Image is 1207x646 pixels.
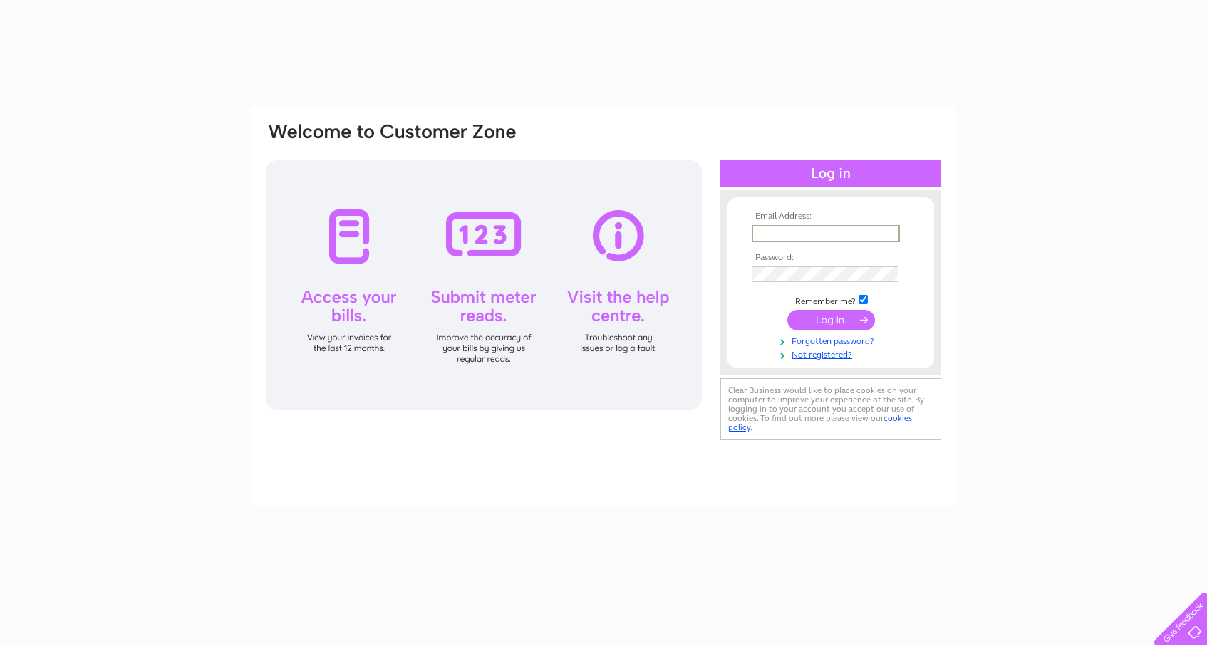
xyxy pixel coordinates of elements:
a: cookies policy [728,413,912,432]
input: Submit [787,310,875,330]
a: Not registered? [752,347,913,360]
td: Remember me? [748,293,913,307]
th: Password: [748,253,913,263]
div: Clear Business would like to place cookies on your computer to improve your experience of the sit... [720,378,941,440]
th: Email Address: [748,212,913,222]
a: Forgotten password? [752,333,913,347]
